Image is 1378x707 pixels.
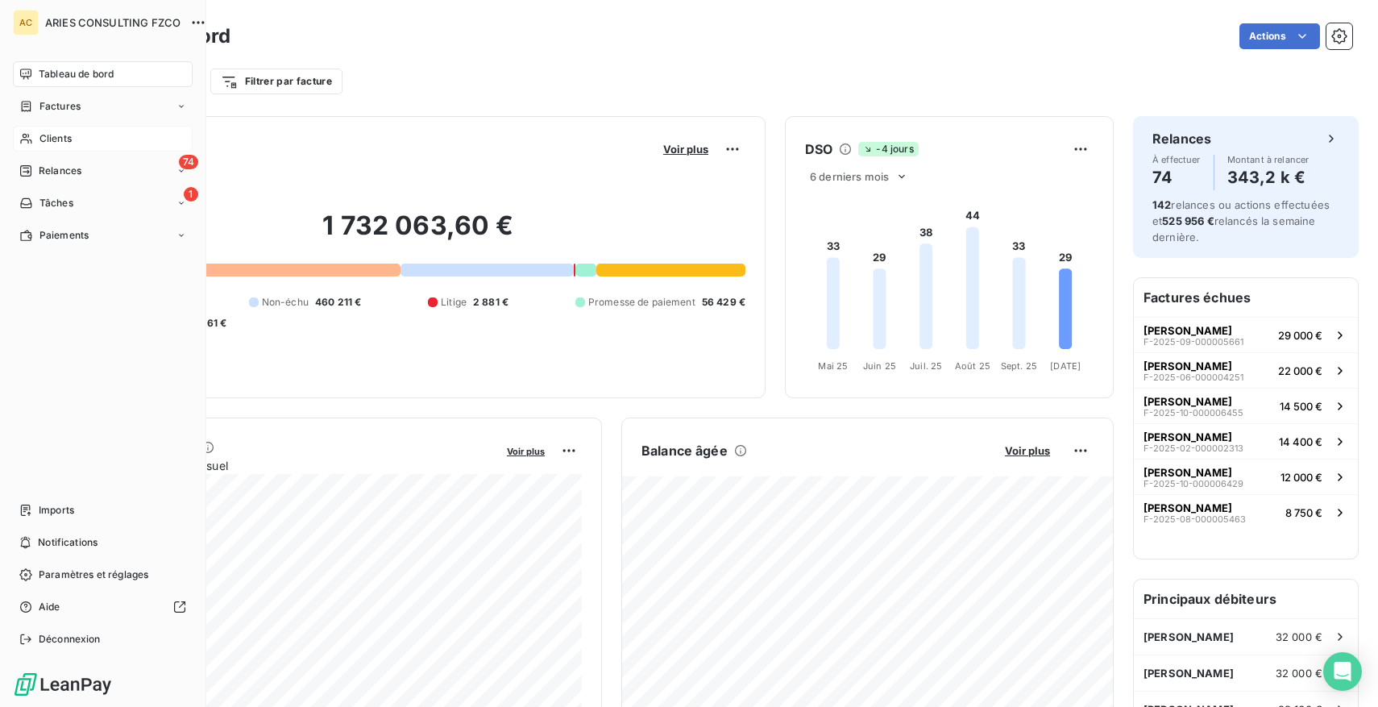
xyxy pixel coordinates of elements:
[658,142,713,156] button: Voir plus
[39,503,74,518] span: Imports
[39,164,81,178] span: Relances
[39,568,148,582] span: Paramètres et réglages
[13,672,113,697] img: Logo LeanPay
[702,295,745,310] span: 56 429 €
[1134,494,1358,530] button: [PERSON_NAME]F-2025-08-0000054638 750 €
[1143,430,1232,443] span: [PERSON_NAME]
[663,143,708,156] span: Voir plus
[91,457,496,474] span: Chiffre d'affaires mensuel
[1278,329,1322,342] span: 29 000 €
[39,228,89,243] span: Paiements
[210,69,342,94] button: Filtrer par facture
[1143,360,1232,372] span: [PERSON_NAME]
[1143,395,1232,408] span: [PERSON_NAME]
[805,139,832,159] h6: DSO
[1279,435,1322,448] span: 14 400 €
[1143,479,1243,489] span: F-2025-10-000006429
[184,187,198,202] span: 1
[1143,372,1243,382] span: F-2025-06-000004251
[1143,466,1232,479] span: [PERSON_NAME]
[810,170,889,183] span: 6 derniers mois
[13,10,39,35] div: AC
[1143,514,1246,524] span: F-2025-08-000005463
[262,295,309,310] span: Non-échu
[1152,164,1201,190] h4: 74
[473,295,508,310] span: 2 881 €
[1323,652,1362,691] div: Open Intercom Messenger
[13,594,193,620] a: Aide
[39,99,81,114] span: Factures
[1134,580,1358,618] h6: Principaux débiteurs
[858,142,918,156] span: -4 jours
[179,155,198,169] span: 74
[38,535,98,550] span: Notifications
[818,360,848,372] tspan: Mai 25
[1143,667,1234,680] span: [PERSON_NAME]
[507,446,545,457] span: Voir plus
[315,295,361,310] span: 460 211 €
[1227,164,1310,190] h4: 343,2 k €
[1143,443,1243,453] span: F-2025-02-000002313
[1276,630,1322,643] span: 32 000 €
[1050,360,1081,372] tspan: [DATE]
[502,443,550,458] button: Voir plus
[1134,459,1358,494] button: [PERSON_NAME]F-2025-10-00000642912 000 €
[863,360,896,372] tspan: Juin 25
[1276,667,1322,680] span: 32 000 €
[1001,360,1037,372] tspan: Sept. 25
[1152,198,1171,211] span: 142
[39,632,101,647] span: Déconnexion
[1143,337,1243,347] span: F-2025-09-000005661
[39,131,72,146] span: Clients
[1143,324,1232,337] span: [PERSON_NAME]
[1143,630,1234,643] span: [PERSON_NAME]
[1152,129,1211,148] h6: Relances
[910,360,942,372] tspan: Juil. 25
[588,295,695,310] span: Promesse de paiement
[1134,352,1358,388] button: [PERSON_NAME]F-2025-06-00000425122 000 €
[91,210,745,258] h2: 1 732 063,60 €
[1134,388,1358,423] button: [PERSON_NAME]F-2025-10-00000645514 500 €
[955,360,990,372] tspan: Août 25
[1143,501,1232,514] span: [PERSON_NAME]
[45,16,181,29] span: ARIES CONSULTING FZCO
[39,196,73,210] span: Tâches
[1227,155,1310,164] span: Montant à relancer
[1134,423,1358,459] button: [PERSON_NAME]F-2025-02-00000231314 400 €
[1162,214,1214,227] span: 525 956 €
[1280,400,1322,413] span: 14 500 €
[1143,408,1243,418] span: F-2025-10-000006455
[1134,278,1358,317] h6: Factures échues
[1152,155,1201,164] span: À effectuer
[1134,317,1358,352] button: [PERSON_NAME]F-2025-09-00000566129 000 €
[641,441,728,460] h6: Balance âgée
[1239,23,1320,49] button: Actions
[1000,443,1055,458] button: Voir plus
[441,295,467,310] span: Litige
[39,600,60,614] span: Aide
[39,67,114,81] span: Tableau de bord
[1152,198,1330,243] span: relances ou actions effectuées et relancés la semaine dernière.
[1278,364,1322,377] span: 22 000 €
[1005,444,1050,457] span: Voir plus
[1285,506,1322,519] span: 8 750 €
[1280,471,1322,484] span: 12 000 €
